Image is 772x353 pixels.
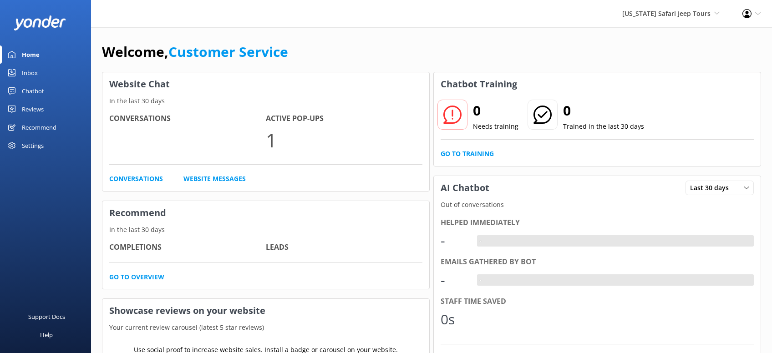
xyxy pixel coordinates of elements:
[441,217,754,229] div: Helped immediately
[22,100,44,118] div: Reviews
[22,136,44,155] div: Settings
[563,121,644,131] p: Trained in the last 30 days
[102,41,288,63] h1: Welcome,
[40,326,53,344] div: Help
[14,15,66,30] img: yonder-white-logo.png
[266,113,422,125] h4: Active Pop-ups
[690,183,734,193] span: Last 30 days
[441,230,468,252] div: -
[22,64,38,82] div: Inbox
[109,174,163,184] a: Conversations
[477,274,484,286] div: -
[622,9,711,18] span: [US_STATE] Safari Jeep Tours
[102,323,429,333] p: Your current review carousel (latest 5 star reviews)
[102,201,429,225] h3: Recommend
[28,308,65,326] div: Support Docs
[22,45,40,64] div: Home
[22,82,44,100] div: Chatbot
[102,72,429,96] h3: Website Chat
[434,72,524,96] h3: Chatbot Training
[183,174,246,184] a: Website Messages
[441,256,754,268] div: Emails gathered by bot
[102,225,429,235] p: In the last 30 days
[434,176,496,200] h3: AI Chatbot
[563,100,644,121] h2: 0
[477,235,484,247] div: -
[168,42,288,61] a: Customer Service
[102,299,429,323] h3: Showcase reviews on your website
[441,296,754,308] div: Staff time saved
[266,242,422,253] h4: Leads
[109,272,164,282] a: Go to overview
[109,242,266,253] h4: Completions
[102,96,429,106] p: In the last 30 days
[473,121,518,131] p: Needs training
[266,125,422,155] p: 1
[434,200,761,210] p: Out of conversations
[441,269,468,291] div: -
[109,113,266,125] h4: Conversations
[441,308,468,330] div: 0s
[441,149,494,159] a: Go to Training
[22,118,56,136] div: Recommend
[473,100,518,121] h2: 0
